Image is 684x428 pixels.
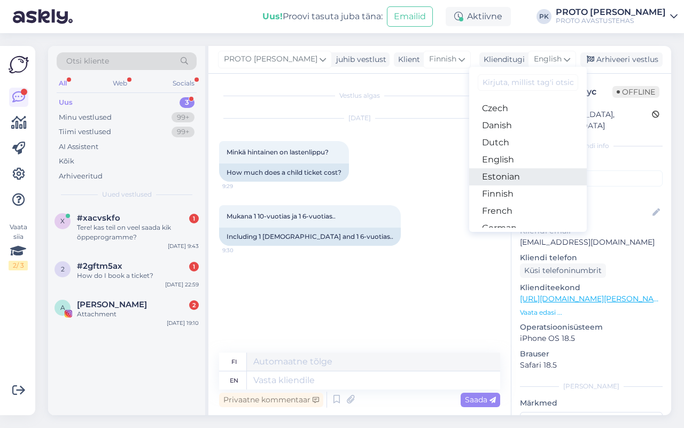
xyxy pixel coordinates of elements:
div: [GEOGRAPHIC_DATA], [GEOGRAPHIC_DATA] [523,109,652,131]
span: Finnish [429,53,456,65]
p: Kliendi email [520,225,663,237]
div: Socials [170,76,197,90]
div: Minu vestlused [59,112,112,123]
div: Aktiivne [446,7,511,26]
div: 2 [189,300,199,310]
div: How much does a child ticket cost? [219,164,349,182]
p: Märkmed [520,398,663,409]
div: Proovi tasuta juba täna: [262,10,383,23]
span: #xacvskfo [77,213,120,223]
div: Tere! kas teil on veel saada kik õppeprogramme? [77,223,199,242]
div: AI Assistent [59,142,98,152]
span: Otsi kliente [66,56,109,67]
span: Offline [612,86,659,98]
span: x [60,217,65,225]
p: Safari 18.5 [520,360,663,371]
div: All [57,76,69,90]
div: Vestlus algas [219,91,500,100]
span: English [534,53,562,65]
div: Kliendi info [520,141,663,151]
b: Uus! [262,11,283,21]
a: [URL][DOMAIN_NAME][PERSON_NAME] [520,294,667,304]
div: Web [111,76,129,90]
span: Mukana 1 10-vuotias ja 1 6-vuotias.. [227,212,336,220]
p: Kliendi tag'id [520,157,663,168]
div: How do I book a ticket? [77,271,199,281]
p: Kliendi telefon [520,252,663,263]
span: 9:29 [222,182,262,190]
div: Klient [394,54,420,65]
img: Askly Logo [9,55,29,75]
div: Arhiveeri vestlus [580,52,663,67]
div: PROTO AVASTUSTEHAS [556,17,666,25]
div: [DATE] [219,113,500,123]
span: #2gftm5ax [77,261,122,271]
span: 2 [61,265,65,273]
p: Klienditeekond [520,282,663,293]
a: Danish [469,117,587,134]
div: Uus [59,97,73,108]
div: 1 [189,262,199,271]
span: Uued vestlused [102,190,152,199]
div: 1 [189,214,199,223]
a: German [469,220,587,237]
p: Brauser [520,348,663,360]
span: Saada [465,395,496,404]
input: Lisa tag [520,170,663,186]
p: Vaata edasi ... [520,308,663,317]
a: French [469,203,587,220]
a: PROTO [PERSON_NAME]PROTO AVASTUSTEHAS [556,8,678,25]
span: PROTO [PERSON_NAME] [224,53,317,65]
span: Minkä hintainen on lastenlippu? [227,148,329,156]
p: iPhone OS 18.5 [520,333,663,344]
div: 99+ [172,112,195,123]
div: Klienditugi [479,54,525,65]
div: [DATE] 9:43 [168,242,199,250]
p: Kliendi nimi [520,191,663,202]
div: fi [231,353,237,371]
div: Vaata siia [9,222,28,270]
a: Dutch [469,134,587,151]
p: Operatsioonisüsteem [520,322,663,333]
a: Estonian [469,168,587,185]
input: Kirjuta, millist tag'i otsid [478,74,578,91]
div: 2 / 3 [9,261,28,270]
div: en [230,371,238,390]
div: Arhiveeritud [59,171,103,182]
p: [EMAIL_ADDRESS][DOMAIN_NAME] [520,237,663,248]
a: Finnish [469,185,587,203]
div: [DATE] 22:59 [165,281,199,289]
div: Küsi telefoninumbrit [520,263,606,278]
span: A [60,304,65,312]
span: 9:30 [222,246,262,254]
a: English [469,151,587,168]
button: Emailid [387,6,433,27]
div: PK [537,9,551,24]
div: [PERSON_NAME] [520,382,663,391]
div: 99+ [172,127,195,137]
span: Anu Ehrlich [77,300,147,309]
div: Attachment [77,309,199,319]
div: PROTO [PERSON_NAME] [556,8,666,17]
div: Kõik [59,156,74,167]
div: Tiimi vestlused [59,127,111,137]
a: Czech [469,100,587,117]
div: juhib vestlust [332,54,386,65]
div: [DATE] 19:10 [167,319,199,327]
div: Including 1 [DEMOGRAPHIC_DATA] and 1 6-vuotias.. [219,228,401,246]
div: Privaatne kommentaar [219,393,323,407]
div: 3 [180,97,195,108]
